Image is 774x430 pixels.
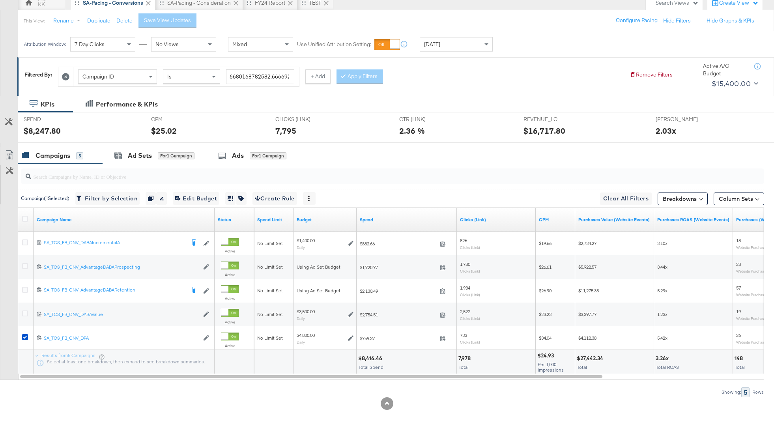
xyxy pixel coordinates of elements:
[21,195,69,202] div: Campaign ( 1 Selected)
[539,264,552,270] span: $26.61
[305,69,331,84] button: + Add
[460,332,467,338] span: 733
[424,41,440,48] span: [DATE]
[663,17,691,24] button: Hide Filters
[658,193,708,205] button: Breakdowns
[297,264,353,270] div: Using Ad Set Budget
[360,312,437,318] span: $2,754.51
[741,387,750,397] div: 5
[721,389,741,395] div: Showing:
[41,100,54,109] div: KPIs
[460,269,480,273] sub: Clicks (Link)
[578,240,596,246] span: $2,734.27
[87,17,110,24] button: Duplicate
[232,151,244,160] div: Ads
[257,288,283,294] span: No Limit Set
[257,335,283,341] span: No Limit Set
[600,193,652,205] button: Clear All Filters
[578,217,651,223] a: The total value of the purchase actions tracked by your Custom Audience pixel on your website aft...
[657,240,667,246] span: 3.10x
[36,151,70,160] div: Campaigns
[537,352,556,359] div: $24.93
[714,193,764,205] button: Column Sets
[577,355,606,362] div: $27,442.34
[657,311,667,317] span: 1.23x
[460,217,533,223] a: The number of clicks on links appearing on your ad or Page that direct people to your sites off F...
[460,261,470,267] span: 1,780
[275,116,335,123] span: CLICKS (LINK)
[116,17,133,24] button: Delete
[358,355,385,362] div: $8,416.46
[360,335,437,341] span: $759.37
[656,355,671,362] div: 3.26x
[44,264,199,270] div: SA_TCS_FB_CNV_AdvantageDABAProspecting
[44,239,185,246] div: SA_TCS_FB_CNV_DABAIncrementalA
[657,264,667,270] span: 3.44x
[736,316,768,321] sub: Website Purchases
[360,217,454,223] a: The total amount spent to date.
[257,217,290,223] a: If set, this is the maximum spend for your campaign.
[610,13,663,28] button: Configure Pacing
[159,0,164,5] div: Drag to reorder tab
[460,245,480,250] sub: Clicks (Link)
[155,41,179,48] span: No Views
[736,292,768,297] sub: Website Purchases
[578,264,596,270] span: $5,922.57
[24,116,83,123] span: SPEND
[257,264,283,270] span: No Limit Set
[82,73,114,80] span: Campaign ID
[460,292,480,297] sub: Clicks (Link)
[44,287,185,293] div: SA_TCS_FB_CNV_AdvantageDABARetention
[24,18,45,24] div: This View:
[218,217,251,223] a: Shows the current state of your Ad Campaign.
[297,41,371,48] label: Use Unified Attribution Setting:
[297,308,315,315] div: $3,500.00
[539,288,552,294] span: $26.90
[736,237,741,243] span: 18
[657,288,667,294] span: 5.29x
[656,125,676,136] div: 2.03x
[603,194,649,204] span: Clear All Filters
[301,0,306,5] div: Drag to reorder tab
[167,73,172,80] span: Is
[736,332,741,338] span: 26
[539,217,572,223] a: The average cost you've paid to have 1,000 impressions of your ad.
[24,71,52,79] div: Filtered By:
[712,78,751,90] div: $15,400.00
[578,311,596,317] span: $3,397.77
[250,152,286,159] div: for 1 Campaign
[297,340,305,344] sub: Daily
[226,69,294,84] input: Enter a search term
[297,288,353,294] div: Using Ad Set Budget
[523,125,565,136] div: $16,717.80
[128,151,152,160] div: Ad Sets
[735,355,745,362] div: 148
[24,41,66,47] div: Attribution Window:
[707,17,754,24] button: Hide Graphs & KPIs
[297,332,315,338] div: $4,800.00
[538,361,564,373] span: Per 1,000 Impressions
[399,125,425,136] div: 2.36 %
[297,237,315,244] div: $1,400.00
[75,0,79,5] div: Drag to reorder tab
[48,14,89,28] button: Rename
[657,217,730,223] a: The total value of the purchase actions divided by spend tracked by your Custom Audience pixel on...
[247,0,251,5] div: Drag to reorder tab
[151,116,210,123] span: CPM
[458,355,473,362] div: 7,978
[359,364,383,370] span: Total Spend
[736,308,741,314] span: 19
[523,116,583,123] span: REVENUE_LC
[709,77,760,90] button: $15,400.00
[44,287,185,295] a: SA_TCS_FB_CNV_AdvantageDABARetention
[360,264,437,270] span: $1,720.77
[38,1,45,8] div: KK
[151,125,177,136] div: $25.02
[360,288,437,294] span: $2,130.49
[75,41,105,48] span: 7 Day Clicks
[44,239,185,247] a: SA_TCS_FB_CNV_DABAIncrementalA
[257,240,283,246] span: No Limit Set
[76,152,83,159] div: 5
[257,311,283,317] span: No Limit Set
[78,194,137,204] span: Filter by Selection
